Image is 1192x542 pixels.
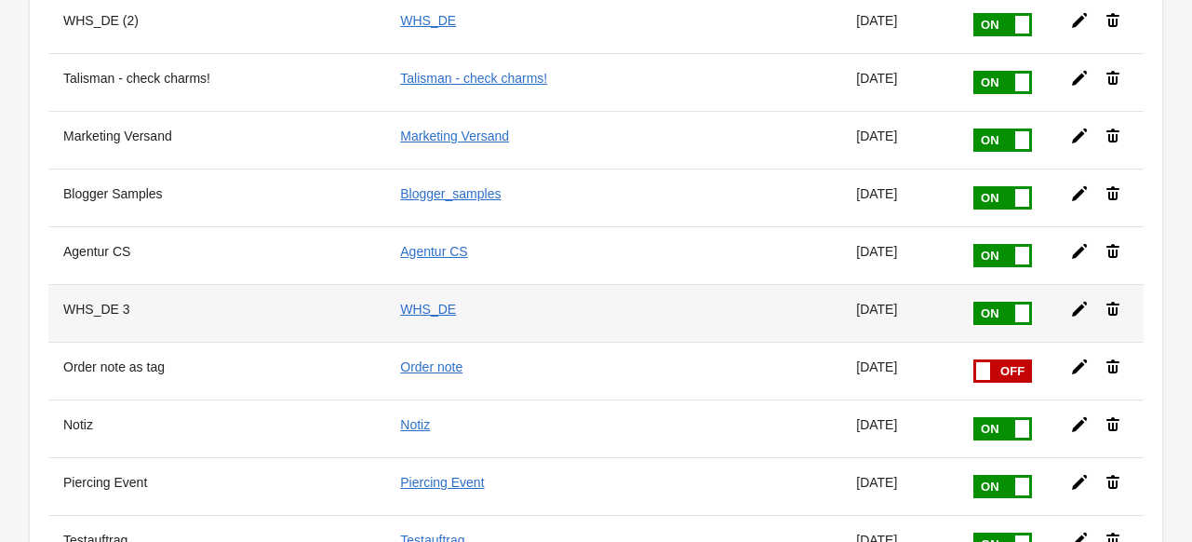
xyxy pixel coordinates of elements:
[400,475,484,490] a: Piercing Event
[400,244,467,259] a: Agentur CS
[48,400,385,457] th: Notiz
[400,186,501,201] a: Blogger_samples
[841,169,957,226] td: [DATE]
[400,13,456,28] a: WHS_DE
[48,457,385,515] th: Piercing Event
[841,111,957,169] td: [DATE]
[48,342,385,400] th: Order note as tag
[841,400,957,457] td: [DATE]
[48,53,385,111] th: Talisman - check charms!
[400,417,430,432] a: Notiz
[400,71,547,86] a: Talisman - check charms!
[400,129,509,143] a: Marketing Versand
[841,226,957,284] td: [DATE]
[48,226,385,284] th: Agentur CS
[48,284,385,342] th: WHS_DE 3
[841,457,957,515] td: [DATE]
[841,53,957,111] td: [DATE]
[48,169,385,226] th: Blogger Samples
[48,111,385,169] th: Marketing Versand
[400,302,456,317] a: WHS_DE
[400,359,462,374] a: Order note
[841,284,957,342] td: [DATE]
[841,342,957,400] td: [DATE]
